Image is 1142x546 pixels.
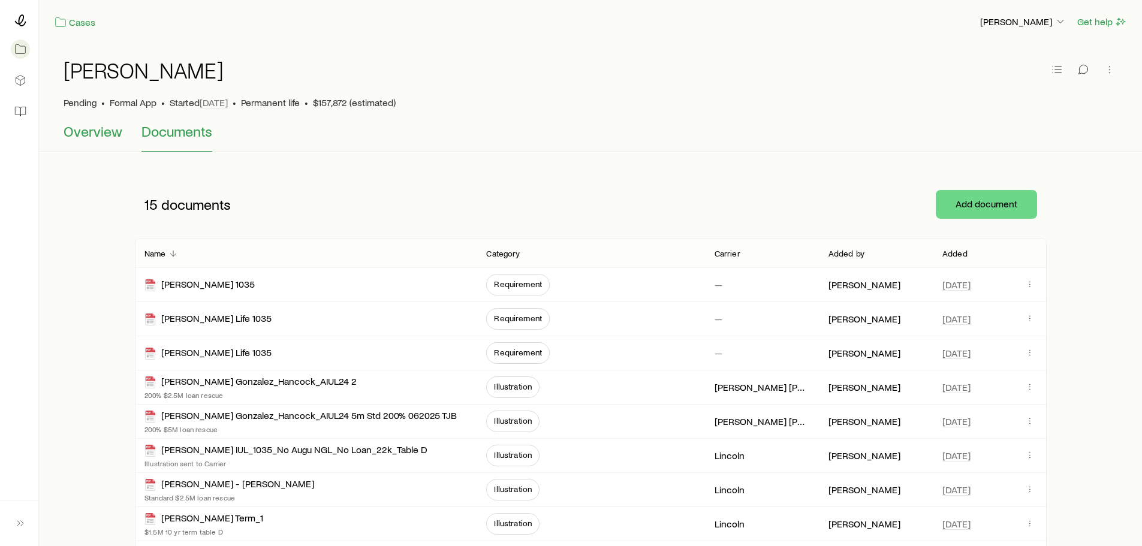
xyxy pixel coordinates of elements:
div: [PERSON_NAME] - [PERSON_NAME] [144,478,314,491]
span: [DATE] [942,313,971,325]
span: documents [161,196,231,213]
span: Illustration [494,450,532,460]
a: Cases [54,16,96,29]
p: $1.5M 10 yr term table D [144,527,263,536]
span: [DATE] [942,518,971,530]
span: [DATE] [942,415,971,427]
span: Documents [141,123,212,140]
p: Lincoln [715,518,745,530]
button: Get help [1077,15,1128,29]
span: [DATE] [942,484,971,496]
span: Permanent life [241,96,300,108]
button: Add document [936,190,1037,219]
p: [PERSON_NAME] [828,347,900,359]
div: [PERSON_NAME] IUL_1035_No Augu NGL_No Loan_22k_Table D [144,444,427,457]
p: 200% $2.5M loan rescue [144,390,357,400]
p: [PERSON_NAME] [828,313,900,325]
span: Requirement [494,348,542,357]
p: [PERSON_NAME] [828,484,900,496]
span: Illustration [494,518,532,528]
div: [PERSON_NAME] Term_1 [144,512,263,526]
span: Formal App [110,96,156,108]
p: — [715,347,722,359]
p: Standard $2.5M loan rescue [144,493,314,502]
span: Illustration [494,382,532,391]
span: Illustration [494,416,532,426]
p: Lincoln [715,450,745,461]
span: 15 [144,196,158,213]
div: [PERSON_NAME] 1035 [144,278,255,292]
p: Carrier [715,249,740,258]
span: Requirement [494,313,542,323]
p: Started [170,96,228,108]
h1: [PERSON_NAME] [64,58,224,82]
span: • [161,96,165,108]
p: [PERSON_NAME] [828,279,900,291]
p: — [715,279,722,291]
span: [DATE] [942,381,971,393]
p: Name [144,249,166,258]
span: $157,872 (estimated) [313,96,396,108]
p: Illustration sent to Carrier [144,458,427,468]
div: [PERSON_NAME] Life 1035 [144,346,272,360]
span: Illustration [494,484,532,494]
div: [PERSON_NAME] Gonzalez_Hancock_AIUL24 5m Std 200% 062025 TJB [144,409,457,423]
span: Overview [64,123,122,140]
p: — [715,313,722,325]
p: [PERSON_NAME] [828,518,900,530]
span: [DATE] [200,96,228,108]
p: Added by [828,249,864,258]
span: [DATE] [942,279,971,291]
p: [PERSON_NAME] [828,381,900,393]
p: Lincoln [715,484,745,496]
span: • [305,96,308,108]
span: Requirement [494,279,542,289]
button: [PERSON_NAME] [980,15,1067,29]
p: Pending [64,96,97,108]
p: [PERSON_NAME] [980,16,1066,28]
p: Added [942,249,968,258]
span: [DATE] [942,347,971,359]
span: [DATE] [942,450,971,461]
div: Case details tabs [64,123,1118,152]
div: [PERSON_NAME] Gonzalez_Hancock_AIUL24 2 [144,375,357,389]
span: • [101,96,105,108]
p: [PERSON_NAME] [PERSON_NAME] [715,381,809,393]
p: [PERSON_NAME] [828,450,900,461]
p: 200% $5M loan rescue [144,424,457,434]
span: • [233,96,236,108]
p: [PERSON_NAME] [PERSON_NAME] [715,415,809,427]
p: [PERSON_NAME] [828,415,900,427]
p: Category [486,249,520,258]
div: [PERSON_NAME] Life 1035 [144,312,272,326]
